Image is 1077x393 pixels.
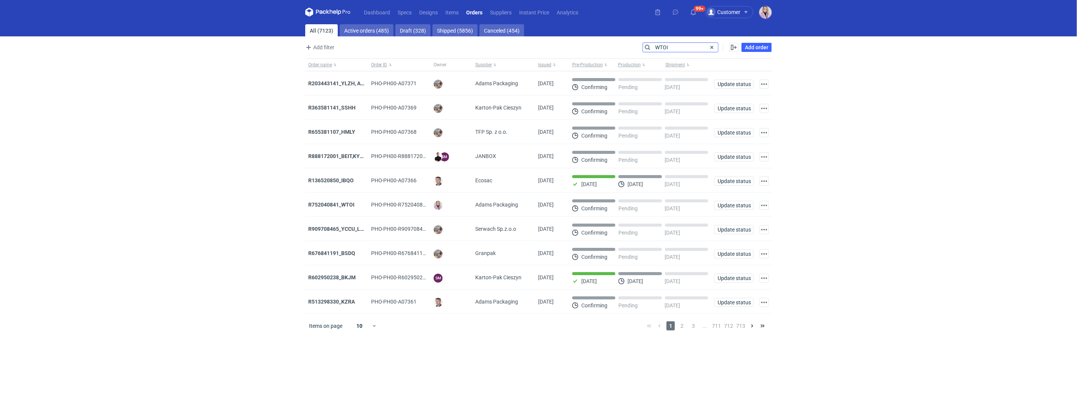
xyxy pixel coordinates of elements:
[538,80,554,86] span: 13/10/2025
[759,6,772,19] img: Klaudia Wiśniewska
[535,59,569,71] button: Issued
[371,105,417,111] span: PHO-PH00-A07369
[538,177,554,183] span: 13/10/2025
[760,177,769,186] button: Actions
[472,193,535,217] div: Adams Packaging
[371,226,459,232] span: PHO-PH00-R909708465_YCCU_LQIN
[308,153,367,159] strong: R888172001_BEIT,KYHC
[538,129,554,135] span: 13/10/2025
[665,254,681,260] p: [DATE]
[308,202,354,208] a: R752040841_WTOI
[664,59,711,71] button: Shipment
[538,250,554,256] span: 10/10/2025
[581,302,607,308] p: Confirming
[581,230,607,236] p: Confirming
[371,62,387,68] span: Order ID
[714,152,754,161] button: Update status
[760,152,769,161] button: Actions
[305,59,368,71] button: Order name
[432,24,478,36] a: Shipped (5856)
[666,321,675,330] span: 1
[475,177,492,184] span: Ecosac
[718,227,750,232] span: Update status
[618,108,638,114] p: Pending
[475,274,521,281] span: Karton-Pak Cieszyn
[472,265,535,290] div: Karton-Pak Cieszyn
[304,43,334,52] span: Add filter
[308,80,372,86] a: R203443141_YLZH, AHYW
[581,108,607,114] p: Confirming
[371,153,457,159] span: PHO-PH00-R888172001_BEIT,KYHC
[538,62,551,68] span: Issued
[308,105,356,111] a: R363581141_SSHH
[581,205,607,211] p: Confirming
[760,225,769,234] button: Actions
[308,129,355,135] strong: R655381107_HMLY
[581,278,597,284] p: [DATE]
[760,298,769,307] button: Actions
[581,133,607,139] p: Confirming
[472,59,535,71] button: Supplier
[308,250,355,256] a: R676841191_BSDQ
[714,274,754,283] button: Update status
[760,104,769,113] button: Actions
[687,6,699,18] button: 99+
[627,278,643,284] p: [DATE]
[434,152,443,161] img: Tomasz Kubiak
[689,321,698,330] span: 3
[618,84,638,90] p: Pending
[538,153,554,159] span: 13/10/2025
[434,298,443,307] img: Maciej Sikora
[371,274,446,280] span: PHO-PH00-R602950238_BKJM
[415,8,442,17] a: Designs
[569,59,617,71] button: Pre-Production
[472,71,535,96] div: Adams Packaging
[472,290,535,314] div: Adams Packaging
[308,274,356,280] strong: R602950238_BKJM
[581,84,607,90] p: Confirming
[475,104,521,111] span: Karton-Pak Cieszyn
[718,81,750,87] span: Update status
[434,201,443,210] img: Klaudia Wiśniewska
[479,24,524,36] a: Canceled (454)
[472,144,535,168] div: JANBOX
[395,24,431,36] a: Draft (328)
[515,8,553,17] a: Instant Price
[394,8,415,17] a: Specs
[618,157,638,163] p: Pending
[434,104,443,113] img: Michał Palasek
[712,321,721,330] span: 711
[718,154,750,160] span: Update status
[627,181,643,187] p: [DATE]
[718,276,750,281] span: Update status
[434,62,446,68] span: Owner
[665,62,685,68] span: Shipment
[714,225,754,234] button: Update status
[718,251,750,257] span: Update status
[308,62,332,68] span: Order name
[308,177,354,183] a: R136520850_IBQO
[475,201,518,208] span: Adams Packaging
[360,8,394,17] a: Dashboard
[462,8,486,17] a: Orders
[741,43,772,52] a: Add order
[665,205,681,211] p: [DATE]
[705,6,759,18] button: Customer
[308,299,355,305] a: R513298330_KZRA
[618,62,641,68] span: Production
[486,8,515,17] a: Suppliers
[724,321,733,330] span: 712
[340,24,393,36] a: Active orders (485)
[308,226,369,232] a: R909708465_YCCU_LQIN
[707,8,740,17] div: Customer
[701,321,709,330] span: ...
[475,298,518,305] span: Adams Packaging
[617,59,664,71] button: Production
[581,254,607,260] p: Confirming
[678,321,686,330] span: 2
